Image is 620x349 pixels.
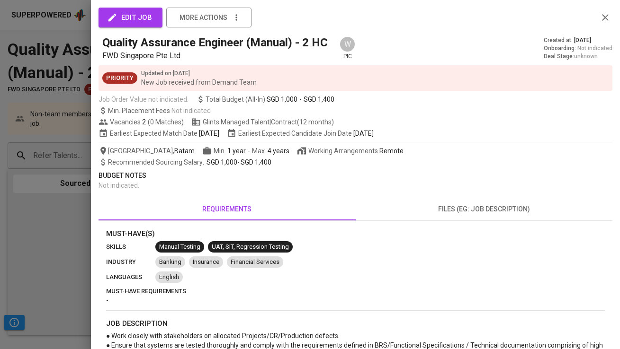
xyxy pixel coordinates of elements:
p: must-have requirements [106,287,605,296]
span: files (eg: job description) [361,203,607,215]
span: requirements [104,203,350,215]
span: SGD 1,000 [267,95,297,104]
span: UAT, SIT, Regression Testing [208,243,293,252]
span: Banking [155,258,185,267]
span: Priority [102,74,137,83]
span: [GEOGRAPHIC_DATA] , [99,146,195,156]
span: 2 [141,117,146,127]
span: - [248,146,250,156]
span: Not indicated [577,44,612,52]
span: - [106,297,108,304]
span: - [299,95,302,104]
span: Min. [214,147,246,155]
button: more actions [166,8,252,27]
p: New Job received from Demand Team [141,78,257,87]
span: [DATE] [574,36,591,44]
span: Insurance [189,258,223,267]
span: Recommended Sourcing Salary : [108,158,206,166]
span: Financial Services [227,258,283,267]
div: Onboarding : [544,44,612,52]
p: industry [106,257,155,267]
button: edit job [99,8,162,27]
h5: Quality Assurance Engineer (Manual) - 2 HC [102,35,328,50]
div: Remote [379,146,404,156]
span: more actions [180,12,227,24]
span: Not indicated [171,107,211,114]
span: [DATE] [353,129,374,138]
div: pic [339,36,356,61]
span: 1 year [227,147,246,155]
p: Budget Notes [99,171,612,181]
span: - [108,157,271,167]
span: Job Order Value not indicated. [99,95,189,104]
span: SGD 1,000 [207,158,237,166]
span: Working Arrangements [297,146,404,156]
div: W [339,36,356,52]
span: Vacancies ( 0 Matches ) [99,117,184,127]
p: skills [106,242,155,252]
span: Batam [174,146,195,156]
span: Glints Managed Talent | Contract (12 months) [191,117,334,127]
span: SGD 1,400 [241,158,271,166]
span: edit job [109,11,152,24]
div: Deal Stage : [544,52,612,61]
span: Not indicated . [99,182,139,189]
span: [DATE] [199,129,219,138]
p: Updated on : [DATE] [141,69,257,78]
span: Max. [252,147,289,155]
p: languages [106,272,155,282]
span: Total Budget (All-In) [196,95,334,104]
span: Earliest Expected Candidate Join Date [227,129,374,138]
span: FWD Singapore Pte Ltd [102,51,180,60]
p: Must-Have(s) [106,228,605,239]
span: SGD 1,400 [304,95,334,104]
span: unknown [574,53,598,60]
p: job description [106,318,605,329]
div: Created at : [544,36,612,44]
span: Earliest Expected Match Date [99,129,219,138]
span: Manual Testing [155,243,204,252]
span: English [155,273,183,282]
span: 4 years [268,147,289,155]
span: Min. Placement Fees [108,107,211,114]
